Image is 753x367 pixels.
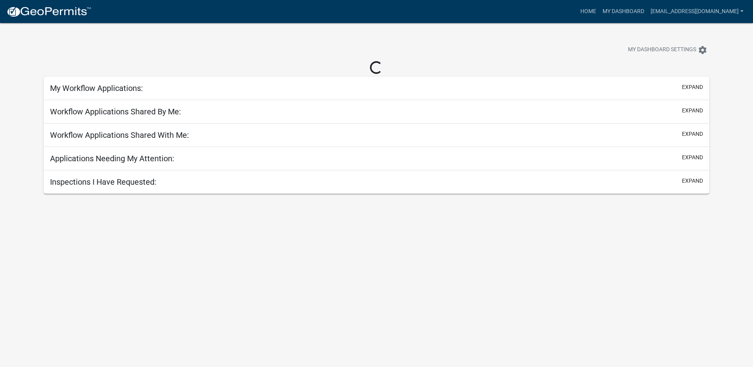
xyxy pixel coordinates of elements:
[628,45,696,55] span: My Dashboard Settings
[50,83,143,93] h5: My Workflow Applications:
[682,130,703,138] button: expand
[50,107,181,116] h5: Workflow Applications Shared By Me:
[599,4,647,19] a: My Dashboard
[50,130,189,140] h5: Workflow Applications Shared With Me:
[50,154,174,163] h5: Applications Needing My Attention:
[682,153,703,162] button: expand
[698,45,707,55] i: settings
[622,42,714,58] button: My Dashboard Settingssettings
[647,4,747,19] a: [EMAIL_ADDRESS][DOMAIN_NAME]
[682,83,703,91] button: expand
[50,177,156,187] h5: Inspections I Have Requested:
[682,106,703,115] button: expand
[682,177,703,185] button: expand
[577,4,599,19] a: Home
